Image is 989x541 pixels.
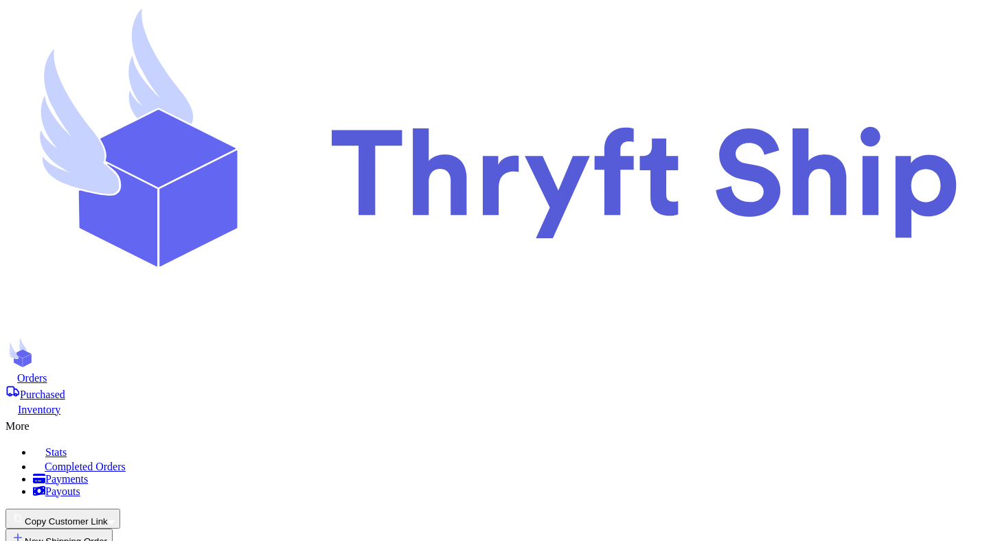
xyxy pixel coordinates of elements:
[18,404,60,415] span: Inventory
[45,485,80,497] span: Payouts
[5,416,984,433] div: More
[33,444,984,459] a: Stats
[33,459,984,473] a: Completed Orders
[33,473,984,485] a: Payments
[17,372,47,384] span: Orders
[45,446,67,458] span: Stats
[5,371,984,384] a: Orders
[20,389,65,400] span: Purchased
[45,461,126,472] span: Completed Orders
[5,384,984,401] a: Purchased
[45,473,88,485] span: Payments
[5,509,120,529] button: Copy Customer Link
[33,485,984,498] a: Payouts
[5,401,984,416] a: Inventory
